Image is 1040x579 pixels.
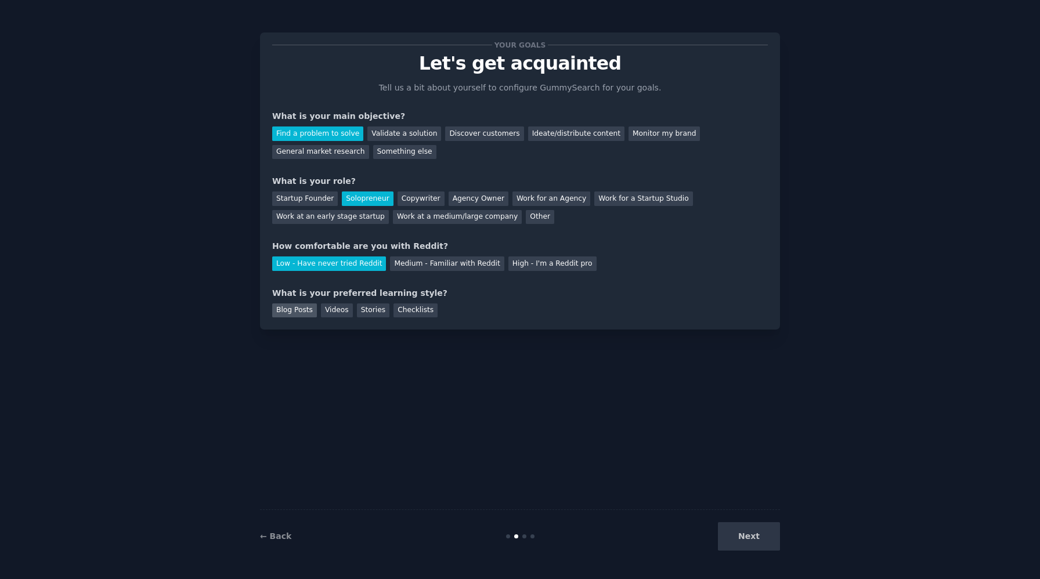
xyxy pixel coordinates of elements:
div: Work for an Agency [512,191,590,206]
div: Medium - Familiar with Reddit [390,256,504,271]
div: Ideate/distribute content [528,126,624,141]
div: Other [526,210,554,225]
span: Your goals [492,39,548,51]
div: What is your role? [272,175,768,187]
div: Stories [357,303,389,318]
div: Blog Posts [272,303,317,318]
div: Checklists [393,303,438,318]
div: Videos [321,303,353,318]
div: High - I'm a Reddit pro [508,256,597,271]
p: Tell us a bit about yourself to configure GummySearch for your goals. [374,82,666,94]
div: Work at a medium/large company [393,210,522,225]
div: Find a problem to solve [272,126,363,141]
div: Work at an early stage startup [272,210,389,225]
div: Work for a Startup Studio [594,191,692,206]
div: What is your main objective? [272,110,768,122]
div: How comfortable are you with Reddit? [272,240,768,252]
div: Something else [373,145,436,160]
div: Monitor my brand [629,126,700,141]
div: General market research [272,145,369,160]
div: Agency Owner [449,191,508,206]
div: Startup Founder [272,191,338,206]
div: Validate a solution [367,126,441,141]
div: Copywriter [398,191,445,206]
div: Low - Have never tried Reddit [272,256,386,271]
div: Discover customers [445,126,523,141]
div: Solopreneur [342,191,393,206]
a: ← Back [260,531,291,541]
div: What is your preferred learning style? [272,287,768,299]
p: Let's get acquainted [272,53,768,74]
